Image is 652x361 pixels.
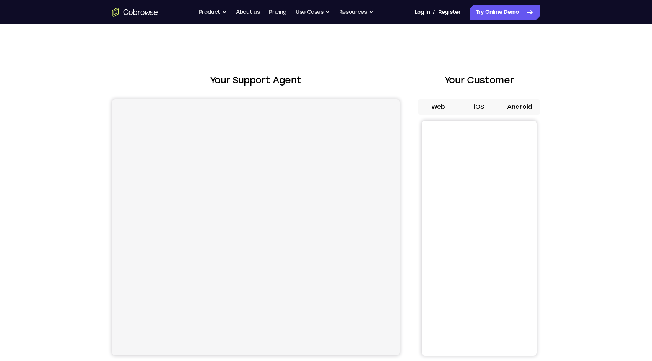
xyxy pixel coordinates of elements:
[470,5,540,20] a: Try Online Demo
[112,73,400,87] h2: Your Support Agent
[418,99,459,115] button: Web
[415,5,430,20] a: Log In
[438,5,460,20] a: Register
[459,99,499,115] button: iOS
[499,99,540,115] button: Android
[296,5,330,20] button: Use Cases
[418,73,540,87] h2: Your Customer
[433,8,435,17] span: /
[112,99,400,355] iframe: Agent
[269,5,286,20] a: Pricing
[112,8,158,17] a: Go to the home page
[236,5,260,20] a: About us
[199,5,227,20] button: Product
[339,5,374,20] button: Resources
